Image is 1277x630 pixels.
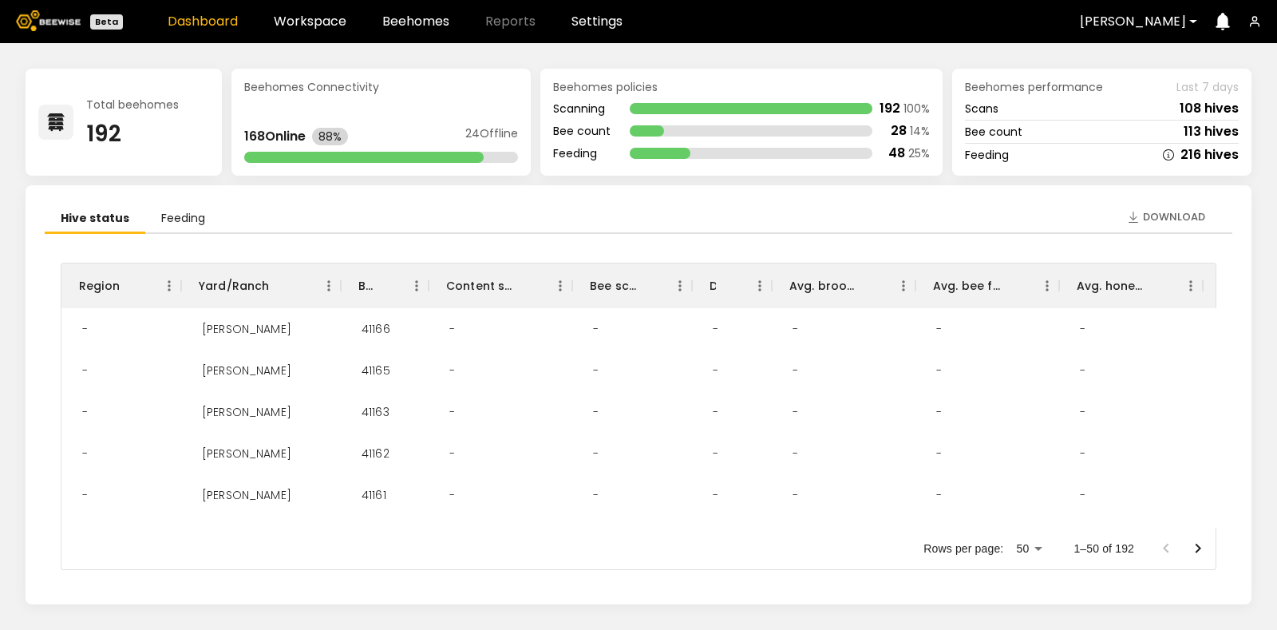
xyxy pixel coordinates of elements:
[437,433,468,474] div: -
[860,275,882,297] button: Sort
[405,274,429,298] button: Menu
[780,350,811,391] div: -
[891,125,907,137] div: 28
[1035,274,1059,298] button: Menu
[1211,391,1242,433] div: -
[1211,350,1242,391] div: -
[923,541,1003,557] p: Rows per page:
[358,263,373,308] div: BH ID
[1211,308,1242,350] div: -
[580,516,611,557] div: -
[485,15,536,28] span: Reports
[1077,263,1147,308] div: Avg. honey frames
[888,147,905,160] div: 48
[780,474,811,516] div: -
[553,125,611,137] div: Bee count
[1067,308,1098,350] div: -
[716,275,738,297] button: Sort
[710,263,716,308] div: Dead hives
[571,15,623,28] a: Settings
[69,391,101,433] div: -
[437,308,468,350] div: -
[923,433,955,474] div: -
[145,204,221,234] li: Feeding
[1147,275,1169,297] button: Sort
[700,391,731,433] div: -
[1184,125,1239,138] div: 113 hives
[572,263,692,308] div: Bee scan hives
[168,15,238,28] a: Dashboard
[915,263,1059,308] div: Avg. bee frames
[189,308,304,350] div: Thomsen
[923,391,955,433] div: -
[965,149,1009,160] div: Feeding
[580,433,611,474] div: -
[668,274,692,298] button: Menu
[1067,391,1098,433] div: -
[86,123,179,145] div: 192
[45,204,145,234] li: Hive status
[553,103,611,114] div: Scanning
[349,350,403,391] div: 41165
[69,516,101,557] div: -
[780,516,811,557] div: -
[1003,275,1026,297] button: Sort
[780,433,811,474] div: -
[1067,350,1098,391] div: -
[189,516,304,557] div: Thomsen
[780,391,811,433] div: -
[590,263,636,308] div: Bee scan hives
[69,433,101,474] div: -
[189,391,304,433] div: Thomsen
[1211,516,1242,557] div: -
[700,433,731,474] div: -
[270,275,292,297] button: Sort
[1182,533,1214,565] button: Go to next page
[923,308,955,350] div: -
[1176,81,1239,93] span: Last 7 days
[1010,537,1048,561] div: 50
[189,350,304,391] div: Thomsen
[1067,516,1098,557] div: -
[553,81,930,93] div: Beehomes policies
[1067,433,1098,474] div: -
[923,516,955,557] div: -
[382,15,449,28] a: Beehomes
[429,263,572,308] div: Content scan hives
[580,308,611,350] div: -
[349,433,402,474] div: 41162
[1119,204,1213,230] button: Download
[349,308,403,350] div: 41166
[923,474,955,516] div: -
[748,274,772,298] button: Menu
[69,308,101,350] div: -
[903,103,930,114] div: 100 %
[69,350,101,391] div: -
[1211,433,1242,474] div: -
[780,308,811,350] div: -
[373,275,395,297] button: Sort
[908,148,930,159] div: 25 %
[965,103,998,114] div: Scans
[90,14,123,30] div: Beta
[910,125,930,137] div: 14 %
[1179,274,1203,298] button: Menu
[244,130,306,143] div: 168 Online
[692,263,772,308] div: Dead hives
[892,274,915,298] button: Menu
[580,350,611,391] div: -
[700,308,731,350] div: -
[312,128,348,145] div: 88%
[700,350,731,391] div: -
[1143,209,1205,225] span: Download
[580,391,611,433] div: -
[700,516,731,557] div: -
[349,391,402,433] div: 41163
[548,274,572,298] button: Menu
[933,263,1003,308] div: Avg. bee frames
[700,474,731,516] div: -
[516,275,539,297] button: Sort
[636,275,658,297] button: Sort
[189,474,304,516] div: Thomsen
[1180,102,1239,115] div: 108 hives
